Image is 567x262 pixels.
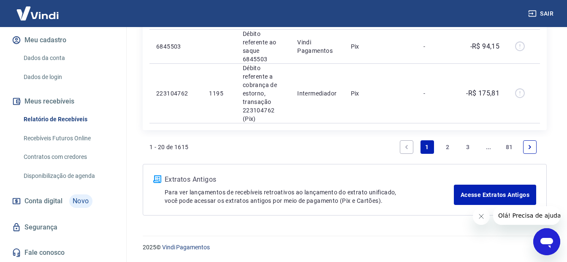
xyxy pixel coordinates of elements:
[24,195,62,207] span: Conta digital
[153,175,161,183] img: ícone
[10,92,116,111] button: Meus recebíveis
[351,42,410,51] p: Pix
[143,243,547,252] p: 2025 ©
[243,30,284,63] p: Débito referente ao saque 6845503
[396,137,540,157] ul: Pagination
[5,6,71,13] span: Olá! Precisa de ajuda?
[297,38,337,55] p: Vindi Pagamentos
[493,206,560,225] iframe: Mensagem da empresa
[10,191,116,211] a: Conta digitalNovo
[20,167,116,185] a: Disponibilização de agenda
[20,130,116,147] a: Recebíveis Futuros Online
[20,49,116,67] a: Dados da conta
[421,140,434,154] a: Page 1 is your current page
[165,188,454,205] p: Para ver lançamentos de recebíveis retroativos ao lançamento do extrato unificado, você pode aces...
[461,140,475,154] a: Page 3
[454,185,536,205] a: Acesse Extratos Antigos
[149,143,189,151] p: 1 - 20 de 1615
[466,88,499,98] p: -R$ 175,81
[297,89,337,98] p: Intermediador
[156,89,195,98] p: 223104762
[351,89,410,98] p: Pix
[470,41,500,52] p: -R$ 94,15
[10,218,116,237] a: Segurança
[423,42,448,51] p: -
[482,140,495,154] a: Jump forward
[10,243,116,262] a: Fale conosco
[20,148,116,166] a: Contratos com credores
[423,89,448,98] p: -
[533,228,560,255] iframe: Botão para abrir a janela de mensagens
[209,89,229,98] p: 1195
[156,42,195,51] p: 6845503
[20,111,116,128] a: Relatório de Recebíveis
[473,208,490,225] iframe: Fechar mensagem
[10,31,116,49] button: Meu cadastro
[502,140,516,154] a: Page 81
[162,244,210,251] a: Vindi Pagamentos
[10,0,65,26] img: Vindi
[69,194,92,208] span: Novo
[20,68,116,86] a: Dados de login
[526,6,557,22] button: Sair
[165,175,454,185] p: Extratos Antigos
[400,140,413,154] a: Previous page
[243,64,284,123] p: Débito referente a cobrança de estorno, transação 223104762 (Pix)
[441,140,454,154] a: Page 2
[523,140,537,154] a: Next page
